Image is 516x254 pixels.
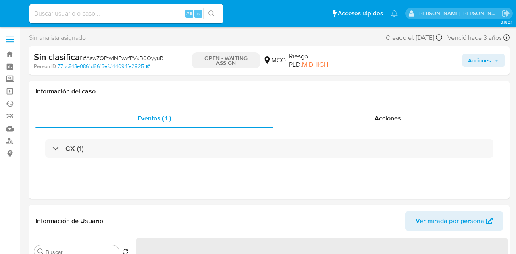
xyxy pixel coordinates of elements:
span: Acciones [468,54,491,67]
b: Sin clasificar [34,50,83,63]
span: s [197,10,200,17]
p: OPEN - WAITING ASSIGN [192,52,260,68]
span: Eventos ( 1 ) [137,114,171,123]
a: Notificaciones [391,10,398,17]
div: MCO [263,56,286,65]
button: Acciones [462,54,505,67]
span: Riesgo PLD: [289,52,347,69]
span: - [444,32,446,43]
span: Accesos rápidos [338,9,383,18]
h3: CX (1) [65,144,84,153]
span: Venció hace 3 años [447,33,502,42]
div: CX (1) [45,139,493,158]
span: Acciones [375,114,401,123]
span: Alt [186,10,193,17]
a: Salir [501,9,510,18]
h1: Información de Usuario [35,217,103,225]
span: Sin analista asignado [29,33,86,42]
p: david.marinmartinez@mercadolibre.com.co [418,10,499,17]
button: search-icon [203,8,220,19]
span: # AswZQPtwlNFwvfPVxB0OyyuR [83,54,163,62]
a: 77bc848e0861d6613efc144094fe2925 [58,63,150,70]
h1: Información del caso [35,87,503,95]
b: Person ID [34,63,56,70]
span: Ver mirada por persona [416,211,484,231]
div: Creado el: [DATE] [386,32,442,43]
input: Buscar usuario o caso... [29,8,223,19]
span: MIDHIGH [302,60,328,69]
button: Ver mirada por persona [405,211,503,231]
